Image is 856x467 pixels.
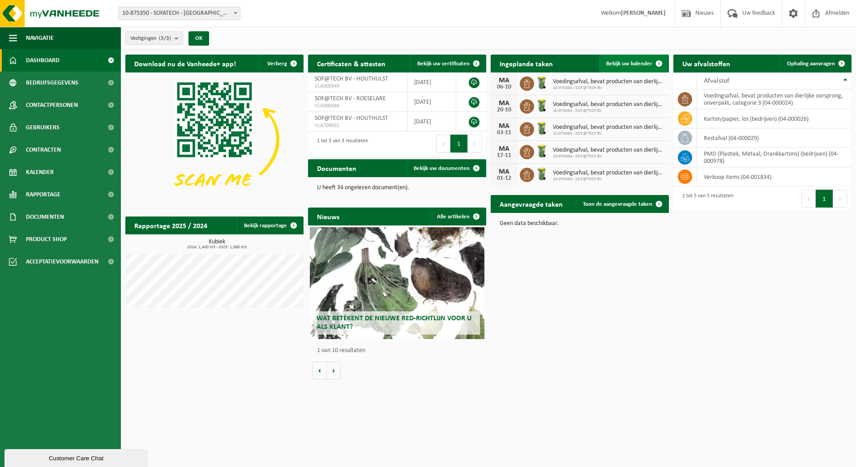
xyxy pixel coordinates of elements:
[491,55,562,72] h2: Ingeplande taken
[606,61,652,67] span: Bekijk uw kalender
[697,109,852,128] td: karton/papier, los (bedrijven) (04-000026)
[26,228,67,250] span: Product Shop
[130,32,171,45] span: Vestigingen
[26,116,60,139] span: Gebruikers
[317,185,477,191] p: U heeft 34 ongelezen document(en).
[26,49,60,72] span: Dashboard
[816,190,833,208] button: 1
[583,201,652,207] span: Toon de aangevraagde taken
[125,55,245,72] h2: Download nu de Vanheede+ app!
[780,55,851,72] a: Ophaling aanvragen
[407,72,456,92] td: [DATE]
[495,123,513,130] div: MA
[410,55,485,72] a: Bekijk uw certificaten
[491,195,572,212] h2: Aangevraagde taken
[430,208,485,225] a: Alle artikelen
[26,72,78,94] span: Bedrijfsgegevens
[468,135,482,153] button: Next
[553,108,664,114] span: 10-970494 - SOF@TECH BV
[308,55,394,72] h2: Certificaten & attesten
[673,55,739,72] h2: Uw afvalstoffen
[312,361,327,379] button: Vorige
[26,206,64,228] span: Documenten
[308,208,348,225] h2: Nieuws
[407,159,485,177] a: Bekijk uw documenten
[697,89,852,109] td: voedingsafval, bevat producten van dierlijke oorsprong, onverpakt, categorie 3 (04-000024)
[308,159,365,177] h2: Documenten
[159,35,171,41] count: (3/3)
[407,112,456,132] td: [DATE]
[125,72,304,206] img: Download de VHEPlus App
[553,124,664,131] span: Voedingsafval, bevat producten van dierlijke oorsprong, onverpakt, categorie 3
[534,166,549,182] img: WB-0140-HPE-GN-50
[407,92,456,112] td: [DATE]
[26,27,54,49] span: Navigatie
[697,148,852,167] td: PMD (Plastiek, Metaal, Drankkartons) (bedrijven) (04-000978)
[26,183,60,206] span: Rapportage
[327,361,341,379] button: Volgende
[310,227,484,339] a: Wat betekent de nieuwe RED-richtlijn voor u als klant?
[315,122,400,129] span: VLA709632
[315,95,386,102] span: SOF@TECH BV - ROESELARE
[312,134,368,153] div: 1 tot 3 van 3 resultaten
[267,61,287,67] span: Verberg
[260,55,303,72] button: Verberg
[495,77,513,84] div: MA
[553,177,664,182] span: 10-970494 - SOF@TECH BV
[553,170,664,177] span: Voedingsafval, bevat producten van dierlijke oorsprong, onverpakt, categorie 3
[315,76,388,82] span: SOF@TECH BV - HOUTHULST
[4,447,150,467] iframe: chat widget
[495,107,513,113] div: 20-10
[125,217,216,234] h2: Rapportage 2025 / 2024
[414,166,470,171] span: Bekijk uw documenten
[130,245,304,250] span: 2024: 1,400 m3 - 2025: 1,680 m3
[417,61,470,67] span: Bekijk uw certificaten
[553,101,664,108] span: Voedingsafval, bevat producten van dierlijke oorsprong, onverpakt, categorie 3
[576,195,668,213] a: Toon de aangevraagde taken
[237,217,303,234] a: Bekijk rapportage
[315,102,400,110] span: VLA900948
[500,221,660,227] p: Geen data beschikbaar.
[26,161,54,183] span: Kalender
[787,61,835,67] span: Ophaling aanvragen
[553,85,664,91] span: 10-970494 - SOF@TECH BV
[833,190,847,208] button: Next
[534,144,549,159] img: WB-0140-HPE-GN-50
[495,145,513,153] div: MA
[553,154,664,159] span: 10-970494 - SOF@TECH BV
[495,100,513,107] div: MA
[317,315,471,331] span: Wat betekent de nieuwe RED-richtlijn voor u als klant?
[534,121,549,136] img: WB-0140-HPE-GN-50
[697,128,852,148] td: restafval (04-000029)
[801,190,816,208] button: Previous
[599,55,668,72] a: Bekijk uw kalender
[697,167,852,187] td: verkoop items (04-001834)
[188,31,209,46] button: OK
[26,250,98,273] span: Acceptatievoorwaarden
[450,135,468,153] button: 1
[118,7,240,20] span: 10-875350 - SOFATECH - ROESELARE
[495,175,513,182] div: 01-12
[553,147,664,154] span: Voedingsafval, bevat producten van dierlijke oorsprong, onverpakt, categorie 3
[534,98,549,113] img: WB-0140-HPE-GN-50
[495,153,513,159] div: 17-11
[534,75,549,90] img: WB-0140-HPE-GN-50
[704,77,729,85] span: Afvalstof
[553,131,664,136] span: 10-970494 - SOF@TECH BV
[26,139,61,161] span: Contracten
[125,31,183,45] button: Vestigingen(3/3)
[621,10,666,17] strong: [PERSON_NAME]
[130,239,304,250] h3: Kubiek
[436,135,450,153] button: Previous
[26,94,78,116] span: Contactpersonen
[553,78,664,85] span: Voedingsafval, bevat producten van dierlijke oorsprong, onverpakt, categorie 3
[317,348,482,354] p: 1 van 10 resultaten
[495,84,513,90] div: 06-10
[119,7,240,20] span: 10-875350 - SOFATECH - ROESELARE
[315,83,400,90] span: VLA900949
[495,130,513,136] div: 03-11
[495,168,513,175] div: MA
[678,189,733,208] div: 1 tot 5 van 5 resultaten
[315,115,388,122] span: SOF@TECH BV - HOUTHULST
